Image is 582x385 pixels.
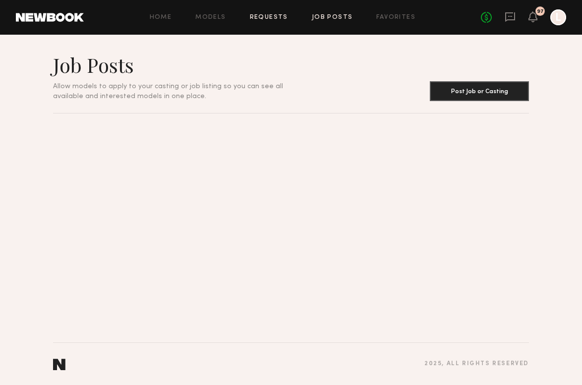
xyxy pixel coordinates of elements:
a: Models [195,14,226,21]
a: Job Posts [312,14,353,21]
a: Home [150,14,172,21]
a: Requests [250,14,288,21]
a: L [550,9,566,25]
div: 97 [537,9,544,14]
div: 2025 , all rights reserved [424,361,529,367]
button: Post Job or Casting [430,81,529,101]
a: Favorites [376,14,415,21]
h1: Job Posts [53,53,307,77]
span: Allow models to apply to your casting or job listing so you can see all available and interested ... [53,83,283,100]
